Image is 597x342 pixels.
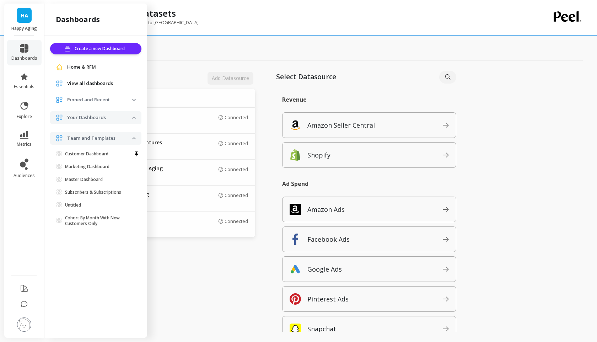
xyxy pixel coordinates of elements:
span: metrics [17,141,32,147]
img: navigation item icon [56,135,63,142]
img: api.amazonads.svg [290,204,301,215]
span: explore [17,114,32,119]
img: api.snapchat.svg [290,323,301,335]
span: HA [21,11,28,20]
img: navigation item icon [56,80,63,87]
p: Pinned and Recent [67,96,132,103]
span: Home & RFM [67,64,96,71]
span: audiences [14,173,35,178]
img: api.pinterest.svg [290,293,301,305]
p: Connected [225,218,248,224]
p: Your Dashboards [67,114,132,121]
p: Master Dashboard [65,177,103,182]
span: dashboards [11,55,37,61]
p: Ad Spend [282,180,456,188]
p: Snapchat [307,324,336,334]
p: Connected [225,114,248,120]
img: down caret icon [132,137,136,139]
p: Select Datasource [276,72,348,82]
p: Google Ads [307,264,342,274]
p: Team and Templates [67,135,132,142]
button: Create a new Dashboard [50,43,141,54]
p: Amazon Ads [307,204,345,214]
span: View all dashboards [67,80,113,87]
img: api.fb.svg [290,234,301,245]
p: Amazon Seller Central [307,120,375,130]
span: essentials [14,84,34,90]
p: Connected [225,166,248,172]
img: api.amazon.svg [290,119,301,131]
p: Cohort By Month With New Customers Only [65,215,132,226]
p: Customer Dashboard [65,151,108,157]
img: profile picture [17,317,31,332]
p: Subscribers & Subscriptions [65,189,121,195]
p: Shopify [307,150,330,160]
img: down caret icon [132,117,136,119]
p: Pinterest Ads [307,294,349,304]
p: Happy Aging [11,26,37,31]
img: navigation item icon [56,114,63,121]
span: Create a new Dashboard [75,45,127,52]
p: Connected [225,192,248,198]
p: Connected [225,140,248,146]
img: navigation item icon [56,96,63,103]
p: Revenue [282,96,456,103]
img: down caret icon [132,99,136,101]
a: View all dashboards [67,80,136,87]
p: Facebook Ads [307,234,350,244]
p: Marketing Dashboard [65,164,109,170]
img: api.shopify.svg [290,149,301,161]
input: Search for a source... [439,71,456,84]
img: api.google.svg [290,263,301,275]
h2: dashboards [56,15,100,25]
img: navigation item icon [56,64,63,71]
p: Untitled [65,202,81,208]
